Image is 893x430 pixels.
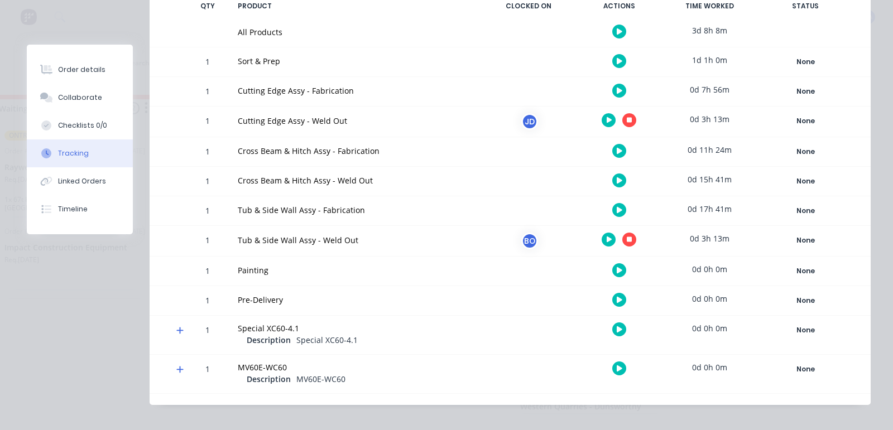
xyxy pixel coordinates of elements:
div: 0d 15h 41m [668,167,751,192]
div: 1 [191,108,224,137]
span: Description [247,334,291,346]
span: MV60E-WC60 [296,374,345,384]
div: Checklists 0/0 [58,120,107,131]
div: Cutting Edge Assy - Weld Out [238,115,473,127]
div: 0d 0h 0m [668,257,751,282]
div: 0d 11h 24m [668,137,751,162]
div: 0d 3h 13m [668,226,751,251]
div: BO [521,233,538,249]
div: Tub & Side Wall Assy - Fabrication [238,204,473,216]
div: 1 [191,168,224,196]
div: Painting [238,264,473,276]
div: 1 [191,258,224,286]
div: Pre-Delivery [238,294,473,306]
div: 1 [191,139,224,166]
div: 0d 17h 41m [668,196,751,221]
button: None [765,361,846,377]
button: None [765,173,846,189]
div: None [765,204,846,218]
button: Linked Orders [27,167,133,195]
div: 0d 0h 0m [668,355,751,380]
div: Tracking [58,148,89,158]
button: None [765,293,846,308]
span: Special XC60-4.1 [296,335,358,345]
div: None [765,293,846,308]
button: Timeline [27,195,133,223]
div: Cutting Edge Assy - Fabrication [238,85,473,96]
div: All Products [238,26,473,38]
div: 1 [191,79,224,106]
button: Order details [27,56,133,84]
div: 3d 8h 8m [668,18,751,43]
div: 0d 7h 56m [668,77,751,102]
div: Linked Orders [58,176,106,186]
div: 1 [191,228,224,256]
div: MV60E-WC60 [238,361,473,373]
button: Tracking [27,139,133,167]
div: 1 [191,356,224,393]
div: None [765,144,846,159]
button: None [765,84,846,99]
button: None [765,203,846,219]
button: Collaborate [27,84,133,112]
button: None [765,54,846,70]
button: None [765,322,846,338]
button: None [765,113,846,129]
button: Checklists 0/0 [27,112,133,139]
button: None [765,144,846,160]
div: 1 [191,317,224,354]
button: None [765,233,846,248]
div: Timeline [58,204,88,214]
div: 0d 0h 0m [668,286,751,311]
div: Tub & Side Wall Assy - Weld Out [238,234,473,246]
div: Cross Beam & Hitch Assy - Fabrication [238,145,473,157]
div: Order details [58,65,105,75]
div: 0d 3h 13m [668,107,751,132]
button: None [765,263,846,279]
span: Description [247,373,291,385]
div: None [765,264,846,278]
div: JD [521,113,538,130]
div: 1 [191,49,224,76]
div: 1d 1h 0m [668,47,751,73]
div: 1 [191,198,224,225]
div: None [765,114,846,128]
div: 1 [191,288,224,315]
div: Collaborate [58,93,102,103]
div: 0d 0h 0m [668,316,751,341]
div: Special XC60-4.1 [238,322,473,334]
div: Cross Beam & Hitch Assy - Weld Out [238,175,473,186]
div: Sort & Prep [238,55,473,67]
div: None [765,55,846,69]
